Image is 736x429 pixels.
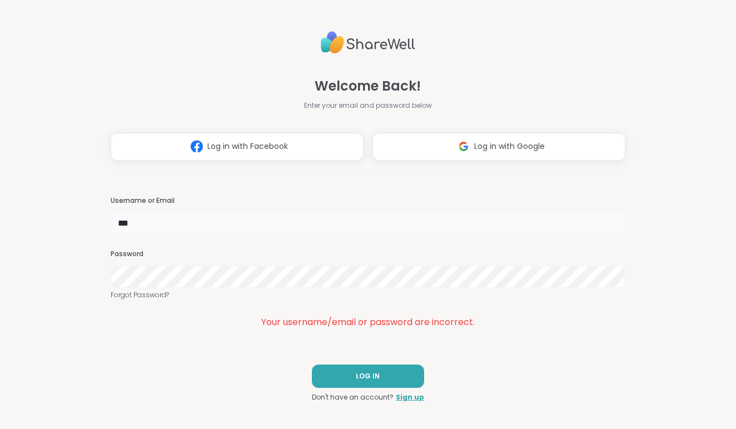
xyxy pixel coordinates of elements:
span: Log in with Facebook [207,141,288,152]
a: Forgot Password? [111,290,626,300]
div: Your username/email or password are incorrect. [111,316,626,329]
span: Welcome Back! [315,76,421,96]
span: Enter your email and password below [304,101,432,111]
img: ShareWell Logo [321,27,415,58]
button: Log in with Facebook [111,133,364,161]
button: Log in with Google [372,133,625,161]
h3: Password [111,250,626,259]
img: ShareWell Logomark [186,136,207,157]
span: Log in with Google [474,141,545,152]
button: LOG IN [312,365,424,388]
img: ShareWell Logomark [453,136,474,157]
span: LOG IN [356,371,380,381]
h3: Username or Email [111,196,626,206]
a: Sign up [396,392,424,402]
span: Don't have an account? [312,392,394,402]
